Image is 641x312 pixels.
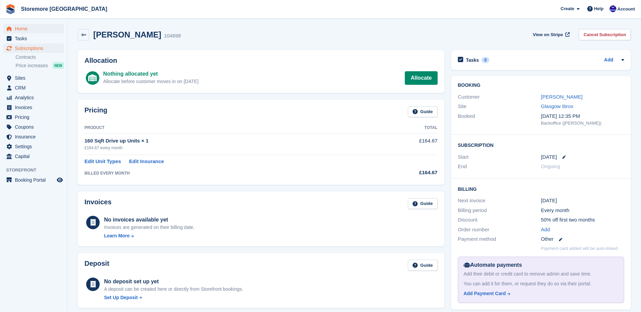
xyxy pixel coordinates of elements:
span: Create [561,5,574,12]
div: 50% off first two months [541,216,624,224]
span: Pricing [15,112,55,122]
div: Every month [541,207,624,214]
div: Order number [458,226,541,234]
a: menu [3,73,64,83]
a: menu [3,122,64,132]
a: Edit Unit Types [84,158,121,165]
div: You can add it for them, or request they do so via their portal. [464,280,618,287]
span: Invoices [15,103,55,112]
a: Add [541,226,550,234]
a: Learn More [104,232,195,239]
div: Allocate before customer moves in on [DATE] [103,78,198,85]
div: Customer [458,93,541,101]
span: Booking Portal [15,175,55,185]
a: menu [3,152,64,161]
h2: [PERSON_NAME] [93,30,161,39]
span: Storefront [6,167,67,174]
div: Learn More [104,232,129,239]
p: A deposit can be created here or directly from Storefront bookings. [104,286,243,293]
div: Nothing allocated yet [103,70,198,78]
a: View on Stripe [530,29,571,40]
img: stora-icon-8386f47178a22dfd0bd8f6a31ec36ba5ce8667c1dd55bd0f319d3a0aa187defe.svg [5,4,16,14]
a: Guide [408,106,438,118]
span: Sites [15,73,55,83]
div: 160 Sqft Drive up Units × 1 [84,137,371,145]
th: Total [371,123,438,133]
div: Booked [458,112,541,127]
a: menu [3,175,64,185]
h2: Subscription [458,141,624,148]
span: Ongoing [541,163,560,169]
h2: Tasks [466,57,479,63]
img: Angela [610,5,616,12]
div: Next invoice [458,197,541,205]
span: Subscriptions [15,44,55,53]
div: Start [458,153,541,161]
a: menu [3,103,64,112]
a: menu [3,83,64,93]
span: Home [15,24,55,33]
h2: Deposit [84,260,109,271]
time: 2025-09-03 23:00:00 UTC [541,153,557,161]
td: £164.67 [371,133,438,155]
div: £164.67 [371,169,438,177]
div: Billing period [458,207,541,214]
div: Site [458,103,541,110]
div: NEW [53,62,64,69]
h2: Invoices [84,198,112,209]
span: Tasks [15,34,55,43]
div: End [458,163,541,171]
div: [DATE] [541,197,624,205]
div: 104698 [164,32,181,40]
div: 0 [482,57,489,63]
span: Settings [15,142,55,151]
a: Add Payment Card [464,290,616,297]
span: Coupons [15,122,55,132]
p: Payment card added will be auto-linked [541,245,618,252]
a: menu [3,93,64,102]
span: Price increases [16,62,48,69]
a: menu [3,132,64,141]
div: Invoices are generated on their billing date. [104,224,195,231]
th: Product [84,123,371,133]
div: No deposit set up yet [104,278,243,286]
div: Discount [458,216,541,224]
a: Guide [408,198,438,209]
a: Add [604,56,613,64]
a: [PERSON_NAME] [541,94,583,100]
a: Price increases NEW [16,62,64,69]
a: menu [3,44,64,53]
div: BILLED EVERY MONTH [84,170,371,176]
div: Set Up Deposit [104,294,138,301]
a: Preview store [56,176,64,184]
div: Other [541,235,624,243]
a: Guide [408,260,438,271]
a: menu [3,34,64,43]
a: Set Up Deposit [104,294,243,301]
a: Edit Insurance [129,158,164,165]
span: View on Stripe [533,31,563,38]
div: £164.67 every month [84,145,371,151]
div: Add Payment Card [464,290,506,297]
h2: Booking [458,83,624,88]
a: menu [3,142,64,151]
span: Analytics [15,93,55,102]
a: menu [3,24,64,33]
span: Help [594,5,603,12]
div: Payment method [458,235,541,243]
a: Allocate [405,71,437,85]
span: Capital [15,152,55,161]
span: Insurance [15,132,55,141]
h2: Pricing [84,106,107,118]
div: Backoffice ([PERSON_NAME]) [541,120,624,127]
div: Automate payments [464,261,618,269]
div: [DATE] 12:35 PM [541,112,624,120]
div: No invoices available yet [104,216,195,224]
div: Add their debit or credit card to remove admin and save time. [464,270,618,278]
a: Glasgow Ibrox [541,103,573,109]
a: Cancel Subscription [579,29,631,40]
a: Storemore [GEOGRAPHIC_DATA] [18,3,110,15]
a: menu [3,112,64,122]
span: CRM [15,83,55,93]
h2: Allocation [84,57,438,64]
